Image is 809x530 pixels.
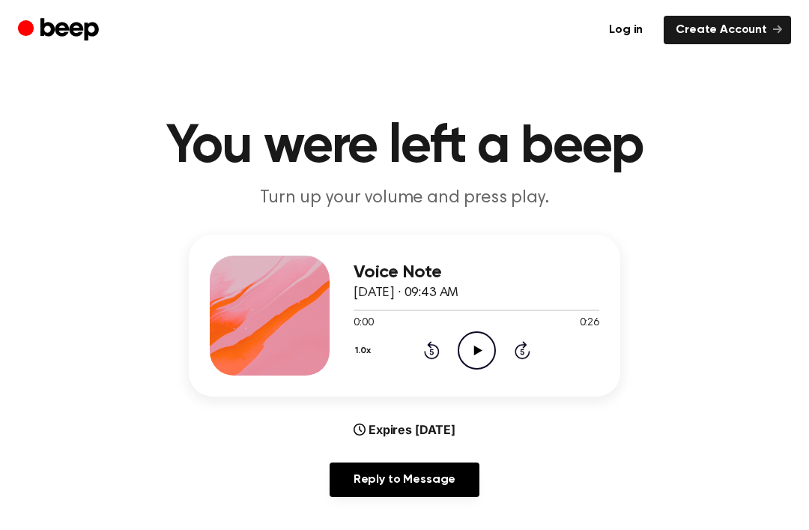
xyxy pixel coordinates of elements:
a: Reply to Message [330,463,479,497]
a: Log in [597,16,655,44]
button: 1.0x [354,338,377,364]
div: Expires [DATE] [354,421,455,439]
a: Beep [18,16,103,45]
h1: You were left a beep [21,120,788,174]
span: 0:26 [580,316,599,331]
span: 0:00 [354,316,373,331]
h3: Voice Note [354,262,599,283]
p: Turn up your volume and press play. [117,186,692,211]
span: [DATE] · 09:43 AM [354,286,458,300]
a: Create Account [664,16,791,44]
